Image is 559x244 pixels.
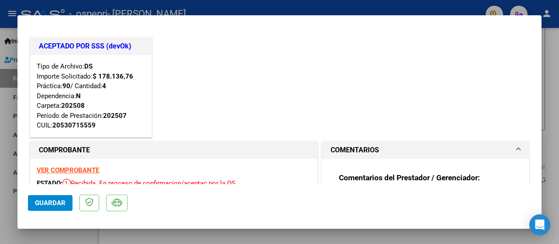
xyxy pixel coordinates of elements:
div: 20530715559 [52,120,96,131]
strong: 90 [62,82,70,90]
h1: ACEPTADO POR SSS (devOk) [39,41,143,52]
span: ESTADO: [37,179,62,187]
strong: $ 178.136,76 [93,72,133,80]
div: Tipo de Archivo: Importe Solicitado: Práctica: / Cantidad: Dependencia: Carpeta: Período de Prest... [37,62,145,131]
h1: COMENTARIOS [331,145,379,155]
span: Guardar [35,199,66,207]
strong: Comentarios del Prestador / Gerenciador: [339,173,480,182]
strong: 202508 [61,102,85,110]
strong: DS [84,62,93,70]
strong: 4 [102,82,106,90]
strong: N [76,92,81,100]
strong: COMPROBANTE [39,146,90,154]
button: Guardar [28,195,72,211]
div: Open Intercom Messenger [529,214,550,235]
strong: 202507 [103,112,127,120]
a: VER COMPROBANTE [37,166,99,174]
mat-expansion-panel-header: COMENTARIOS [322,141,529,159]
span: Recibida. En proceso de confirmacion/aceptac por la OS. [62,179,237,187]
